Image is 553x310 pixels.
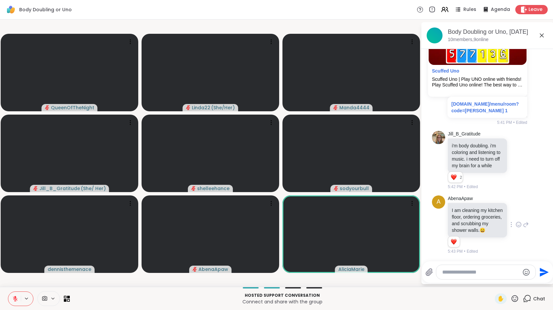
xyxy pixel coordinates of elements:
[452,207,503,233] p: I am cleaning my kitchen floor, ordering groceries, and scrubbing my shower walls.
[432,77,523,82] div: Scuffed Uno | Play UNO online with friends!
[464,248,465,254] span: •
[19,6,72,13] span: Body Doubling or Uno
[497,120,512,126] span: 5:41 PM
[533,295,545,302] span: Chat
[452,142,503,169] p: i'm body doubling. i'm coloring and listening to music. i need to turn off my brain for a while
[198,266,228,273] span: AbenaApaw
[432,82,523,88] div: Play Scuffed Uno online! The best way to play UNO online with friends for free! Join up to 12 fri...
[74,298,491,305] p: Connect and share with the group
[467,184,478,190] span: Edited
[192,267,197,272] span: audio-muted
[211,104,235,111] span: ( She/Her )
[45,105,50,110] span: audio-muted
[5,4,17,15] img: ShareWell Logomark
[48,266,91,273] span: dennisthemenace
[333,105,338,110] span: audio-muted
[442,269,519,276] textarea: Type your message
[448,195,473,202] a: AbenaApaw
[448,236,460,247] div: Reaction list
[460,175,463,181] span: 2
[338,266,364,273] span: AliciaMarie
[463,6,476,13] span: Rules
[467,248,478,254] span: Edited
[522,268,530,276] button: Emoji picker
[437,197,441,206] span: A
[497,295,504,303] span: ✋
[186,105,191,110] span: audio-muted
[448,184,463,190] span: 5:42 PM
[448,172,460,182] div: Reaction list
[33,186,38,191] span: audio-muted
[448,248,463,254] span: 5:43 PM
[448,28,548,36] div: Body Doubling or Uno, [DATE]
[480,228,485,233] span: 😀
[81,185,106,192] span: ( She/ Her )
[432,131,445,144] img: https://sharewell-space-live.sfo3.digitaloceanspaces.com/user-generated/2564abe4-c444-4046-864b-7...
[197,185,230,192] span: shelleehance
[427,27,443,43] img: Body Doubling or Uno, Oct 10
[448,131,481,137] a: Jill_B_Gratitude
[74,292,491,298] p: Hosted support conversation
[450,239,457,244] button: Reactions: love
[451,101,519,113] a: [DOMAIN_NAME]/menu/room?code=[PERSON_NAME] 1
[51,104,94,111] span: QueenOfTheNight
[536,265,551,280] button: Send
[192,104,210,111] span: Linda22
[513,120,515,126] span: •
[464,184,465,190] span: •
[191,186,196,191] span: audio-muted
[448,36,489,43] p: 10 members, 9 online
[529,6,542,13] span: Leave
[334,186,338,191] span: audio-muted
[339,104,369,111] span: Manda4444
[39,185,80,192] span: Jill_B_Gratitude
[450,175,457,180] button: Reactions: love
[340,185,369,192] span: sodyourbull
[491,6,510,13] span: Agenda
[432,68,459,74] a: Attachment
[516,120,527,126] span: Edited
